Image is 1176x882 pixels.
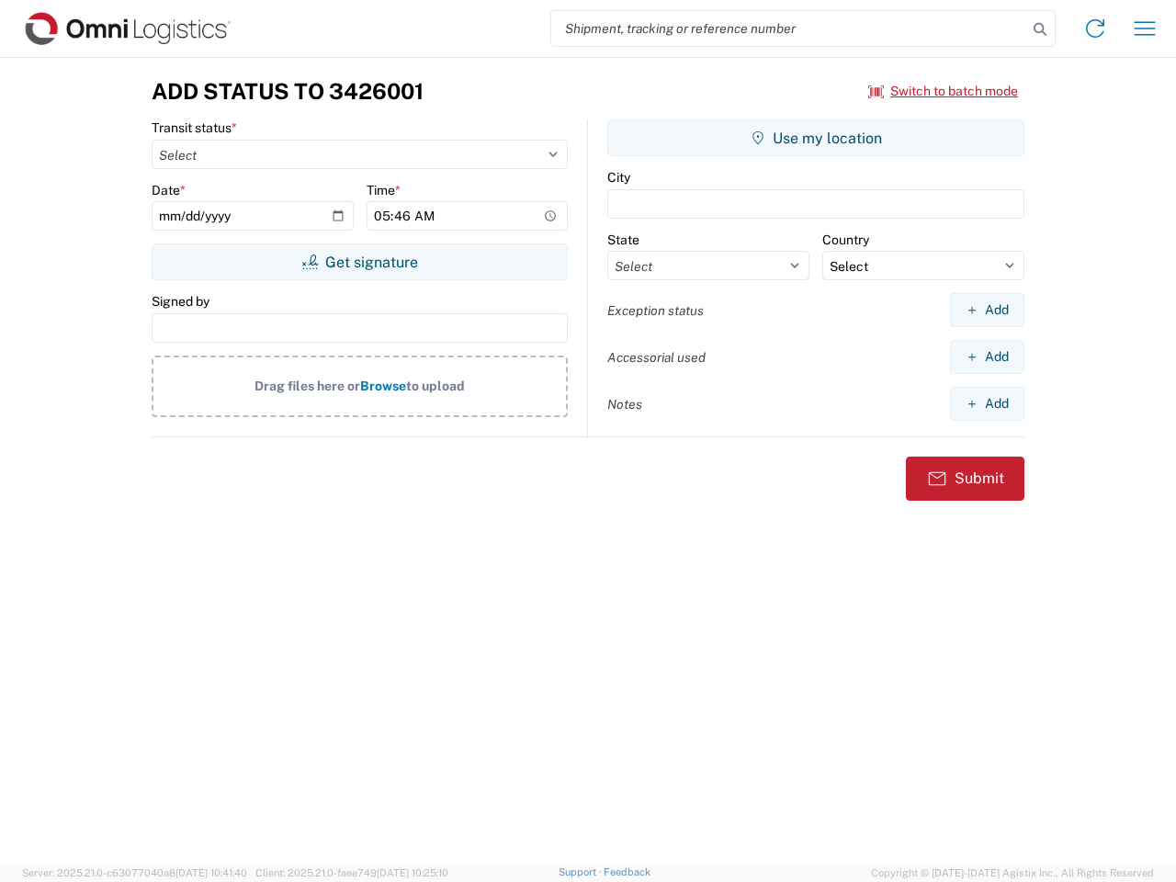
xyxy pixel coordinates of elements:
[906,457,1024,501] button: Submit
[152,243,568,280] button: Get signature
[152,119,237,136] label: Transit status
[22,867,247,878] span: Server: 2025.21.0-c63077040a8
[607,396,642,413] label: Notes
[152,182,186,198] label: Date
[152,293,209,310] label: Signed by
[871,865,1154,881] span: Copyright © [DATE]-[DATE] Agistix Inc., All Rights Reserved
[604,866,650,877] a: Feedback
[255,867,448,878] span: Client: 2025.21.0-faee749
[950,387,1024,421] button: Add
[254,379,360,393] span: Drag files here or
[559,866,605,877] a: Support
[950,293,1024,327] button: Add
[175,867,247,878] span: [DATE] 10:41:40
[607,232,639,248] label: State
[377,867,448,878] span: [DATE] 10:25:10
[822,232,869,248] label: Country
[868,76,1018,107] button: Switch to batch mode
[551,11,1027,46] input: Shipment, tracking or reference number
[607,302,704,319] label: Exception status
[367,182,401,198] label: Time
[360,379,406,393] span: Browse
[607,119,1024,156] button: Use my location
[152,78,424,105] h3: Add Status to 3426001
[607,349,706,366] label: Accessorial used
[950,340,1024,374] button: Add
[406,379,465,393] span: to upload
[607,169,630,186] label: City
